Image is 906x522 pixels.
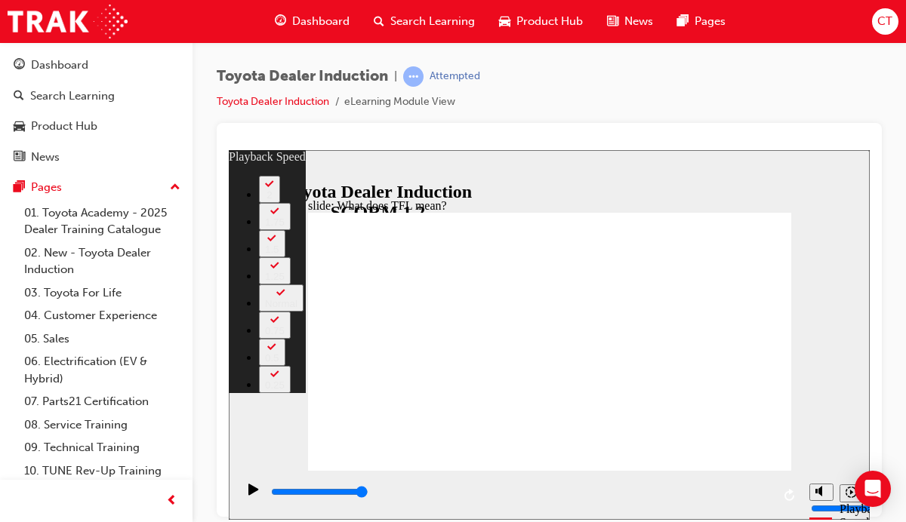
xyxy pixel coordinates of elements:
[31,57,88,74] div: Dashboard
[18,459,186,483] a: 10. TUNE Rev-Up Training
[611,352,633,379] div: Playback Speed
[18,201,186,241] a: 01. Toyota Academy - 2025 Dealer Training Catalogue
[581,333,605,351] button: Mute (Ctrl+Alt+M)
[362,6,487,37] a: search-iconSearch Learning
[374,12,384,31] span: search-icon
[14,120,25,134] span: car-icon
[31,179,62,196] div: Pages
[8,333,33,358] button: Play (Ctrl+Alt+P)
[6,51,186,79] a: Dashboard
[550,334,573,357] button: Replay (Ctrl+Alt+R)
[275,12,286,31] span: guage-icon
[6,173,186,201] button: Pages
[18,350,186,390] a: 06. Electrification (EV & Hybrid)
[18,413,186,437] a: 08. Service Training
[18,281,186,305] a: 03. Toyota For Life
[487,6,595,37] a: car-iconProduct Hub
[516,13,583,30] span: Product Hub
[695,13,726,30] span: Pages
[18,304,186,327] a: 04. Customer Experience
[582,352,679,364] input: volume
[573,321,633,370] div: misc controls
[6,82,186,110] a: Search Learning
[36,39,45,51] div: 2
[14,59,25,72] span: guage-icon
[677,12,689,31] span: pages-icon
[8,5,128,38] img: Trak
[18,390,186,413] a: 07. Parts21 Certification
[217,95,329,108] a: Toyota Dealer Induction
[170,178,180,198] span: up-icon
[292,13,350,30] span: Dashboard
[403,66,424,87] span: learningRecordVerb_ATTEMPT-icon
[607,12,618,31] span: news-icon
[624,13,653,30] span: News
[8,321,573,370] div: playback controls
[30,88,115,105] div: Search Learning
[665,6,738,37] a: pages-iconPages
[499,12,510,31] span: car-icon
[877,13,892,30] span: CT
[263,6,362,37] a: guage-iconDashboard
[18,241,186,281] a: 02. New - Toyota Dealer Induction
[31,149,60,166] div: News
[30,26,51,53] button: 2
[31,118,97,135] div: Product Hub
[390,13,475,30] span: Search Learning
[394,68,397,85] span: |
[6,112,186,140] a: Product Hub
[14,181,25,195] span: pages-icon
[855,471,891,507] div: Open Intercom Messenger
[14,90,24,103] span: search-icon
[18,436,186,459] a: 09. Technical Training
[344,94,455,111] li: eLearning Module View
[595,6,665,37] a: news-iconNews
[611,334,634,352] button: Playback speed
[872,8,898,35] button: CT
[217,68,388,85] span: Toyota Dealer Induction
[18,327,186,351] a: 05. Sales
[6,48,186,173] button: DashboardSearch LearningProduct HubNews
[430,69,480,84] div: Attempted
[6,143,186,171] a: News
[166,492,177,511] span: prev-icon
[14,151,25,164] span: news-icon
[42,336,140,348] input: slide progress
